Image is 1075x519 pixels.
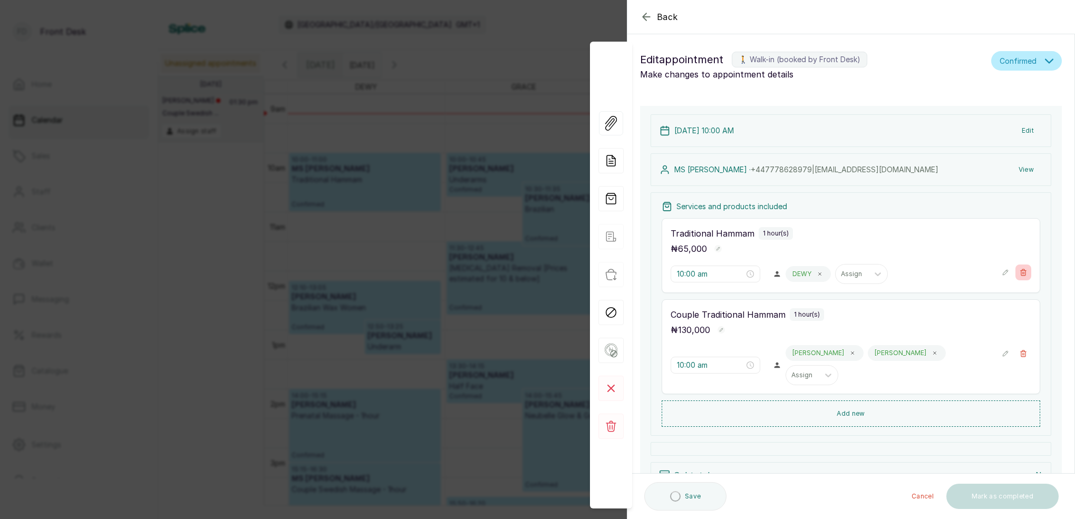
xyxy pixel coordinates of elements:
p: MS [PERSON_NAME] · [674,164,938,175]
button: Back [640,11,678,23]
button: Edit [1013,121,1042,140]
span: Edit appointment [640,51,723,68]
p: ₦ [671,242,707,255]
button: Mark as completed [946,484,1059,509]
p: [DATE] 10:00 AM [674,125,734,136]
p: Traditional Hammam [671,227,754,240]
p: [PERSON_NAME] [875,349,926,357]
span: 130,000 [678,325,710,335]
input: Select time [677,359,744,371]
p: 1 hour(s) [794,310,820,319]
span: Confirmed [1000,55,1037,66]
p: 1 hour(s) [763,229,789,238]
p: Services and products included [676,201,787,212]
p: ₦ [671,324,710,336]
p: Subtotal [674,469,710,482]
p: Make changes to appointment details [640,68,987,81]
button: Add new [662,400,1040,427]
p: [PERSON_NAME] [792,349,844,357]
p: Couple Traditional Hammam [671,308,786,321]
label: 🚶 Walk-in (booked by Front Desk) [732,52,867,67]
span: 65,000 [678,243,707,254]
p: ₦ [1035,469,1042,482]
span: +44 7778628979 | [EMAIL_ADDRESS][DOMAIN_NAME] [751,165,938,174]
button: View [1010,160,1042,179]
button: Cancel [903,484,942,509]
p: DEWY [792,270,811,278]
button: Save [644,482,727,511]
span: Back [657,11,678,23]
input: Select time [677,268,744,280]
button: Confirmed [991,51,1062,71]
